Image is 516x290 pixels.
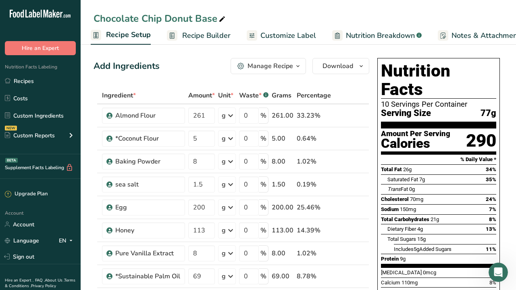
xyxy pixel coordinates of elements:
span: Calcium [381,280,400,286]
div: 113.00 [272,226,293,235]
span: Ingredient [102,91,136,100]
div: g [222,157,226,166]
span: 0g [409,186,415,192]
div: *Sustainable Palm Oil [115,271,180,281]
span: 35% [486,176,496,182]
a: Language [5,234,39,248]
span: 0mcg [423,269,436,275]
a: Customize Label [247,27,316,45]
div: Amount Per Serving [381,130,450,138]
span: [MEDICAL_DATA] [381,269,422,275]
span: 110mg [402,280,418,286]
div: EN [59,236,76,245]
button: Download [312,58,369,74]
div: Almond Flour [115,111,180,120]
span: Download [322,61,353,71]
span: Unit [218,91,233,100]
div: g [222,271,226,281]
div: Calories [381,138,450,149]
div: 5.00 [272,134,293,143]
span: 13% [486,226,496,232]
div: Pure Vanilla Extract [115,249,180,258]
span: Nutrition Breakdown [346,30,415,41]
span: 9g [400,256,406,262]
span: 8% [489,280,496,286]
span: Grams [272,91,291,100]
span: Customize Label [260,30,316,41]
section: % Daily Value * [381,155,496,164]
a: About Us . [45,278,64,283]
a: Terms & Conditions . [5,278,75,289]
div: g [222,134,226,143]
span: 26g [403,166,412,172]
span: 77g [481,108,496,118]
div: 8.00 [272,157,293,166]
a: Hire an Expert . [5,278,33,283]
div: 25.46% [297,203,331,212]
div: 14.39% [297,226,331,235]
span: 34% [486,166,496,172]
div: g [222,180,226,189]
div: 1.50 [272,180,293,189]
div: g [222,226,226,235]
a: Privacy Policy [31,283,56,289]
div: 8.00 [272,249,293,258]
span: Dietary Fiber [387,226,416,232]
span: 7g [419,176,425,182]
span: 11% [486,246,496,252]
div: Upgrade Plan [5,190,48,198]
div: g [222,203,226,212]
div: BETA [5,158,18,163]
div: 261.00 [272,111,293,120]
div: NEW [5,126,17,130]
span: Includes Added Sugars [394,246,451,252]
span: Protein [381,256,399,262]
a: Recipe Setup [91,26,151,45]
div: g [222,249,226,258]
div: *Coconut Flour [115,134,180,143]
span: 150mg [400,206,416,212]
span: 4g [417,226,423,232]
span: Total Fat [381,166,402,172]
span: 5g [414,246,419,252]
span: Percentage [297,91,331,100]
span: 8% [489,216,496,222]
span: 24% [486,196,496,202]
span: Total Carbohydrates [381,216,429,222]
span: 15g [417,236,426,242]
span: Recipe Setup [106,29,151,40]
span: Amount [188,91,215,100]
button: Hire an Expert [5,41,76,55]
div: Chocolate Chip Donut Base [94,11,227,26]
div: 0.19% [297,180,331,189]
div: Manage Recipe [248,61,293,71]
div: 0.64% [297,134,331,143]
span: Serving Size [381,108,431,118]
div: g [222,111,226,120]
div: 1.02% [297,249,331,258]
div: 1.02% [297,157,331,166]
div: Baking Powder [115,157,180,166]
span: Sodium [381,206,399,212]
div: 290 [466,130,496,151]
span: Fat [387,186,408,192]
span: 70mg [410,196,423,202]
h1: Nutrition Facts [381,62,496,99]
div: 8.78% [297,271,331,281]
div: Waste [239,91,268,100]
span: 7% [489,206,496,212]
a: Recipe Builder [167,27,231,45]
a: Nutrition Breakdown [332,27,422,45]
i: Trans [387,186,401,192]
a: FAQ . [35,278,45,283]
div: 10 Servings Per Container [381,100,496,108]
div: sea salt [115,180,180,189]
span: Cholesterol [381,196,409,202]
div: 200.00 [272,203,293,212]
div: Add Ingredients [94,60,160,73]
div: 69.00 [272,271,293,281]
iframe: Intercom live chat [489,263,508,282]
div: Custom Reports [5,131,55,140]
span: Saturated Fat [387,176,418,182]
span: Recipe Builder [182,30,231,41]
